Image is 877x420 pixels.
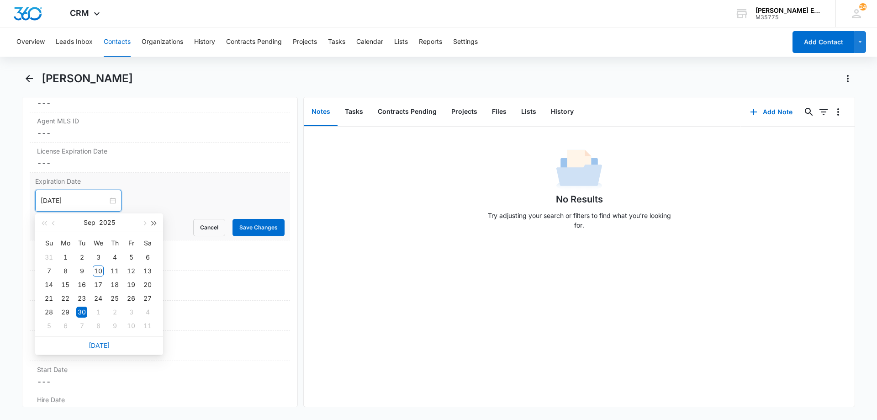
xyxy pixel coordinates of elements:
[106,236,123,250] th: Th
[60,266,71,276] div: 8
[109,320,120,331] div: 9
[106,319,123,333] td: 2025-10-09
[755,7,822,14] div: account name
[41,319,57,333] td: 2025-10-05
[90,250,106,264] td: 2025-09-03
[74,319,90,333] td: 2025-10-07
[106,250,123,264] td: 2025-09-04
[139,305,156,319] td: 2025-10-04
[139,278,156,292] td: 2025-09-20
[90,292,106,305] td: 2025-09-24
[41,305,57,319] td: 2025-09-28
[792,31,854,53] button: Add Contact
[43,293,54,304] div: 21
[139,236,156,250] th: Sa
[126,320,137,331] div: 10
[37,365,283,374] label: Start Date
[840,71,855,86] button: Actions
[76,320,87,331] div: 7
[90,236,106,250] th: We
[93,320,104,331] div: 8
[30,82,290,112] div: Association---
[90,278,106,292] td: 2025-09-17
[226,27,282,57] button: Contracts Pending
[30,143,290,173] div: License Expiration Date---
[57,250,74,264] td: 2025-09-01
[90,305,106,319] td: 2025-10-01
[30,240,290,271] div: Special Notes---
[106,305,123,319] td: 2025-10-02
[74,305,90,319] td: 2025-09-30
[57,305,74,319] td: 2025-09-29
[293,27,317,57] button: Projects
[816,105,831,119] button: Filters
[74,236,90,250] th: Tu
[57,319,74,333] td: 2025-10-06
[41,236,57,250] th: Su
[74,264,90,278] td: 2025-09-09
[76,252,87,263] div: 2
[60,293,71,304] div: 22
[76,307,87,318] div: 30
[84,213,95,232] button: Sep
[142,252,153,263] div: 6
[444,98,485,126] button: Projects
[57,278,74,292] td: 2025-09-15
[123,250,139,264] td: 2025-09-05
[37,116,283,126] label: Agent MLS ID
[56,27,93,57] button: Leads Inbox
[60,307,71,318] div: 29
[57,292,74,305] td: 2025-09-22
[30,301,290,331] div: Birthday---
[370,98,444,126] button: Contracts Pending
[41,196,108,206] input: Sep 30, 2025
[123,292,139,305] td: 2025-09-26
[831,105,845,119] button: Overflow Menu
[43,252,54,263] div: 31
[60,320,71,331] div: 6
[123,264,139,278] td: 2025-09-12
[74,278,90,292] td: 2025-09-16
[43,320,54,331] div: 5
[544,98,581,126] button: History
[755,14,822,21] div: account id
[126,279,137,290] div: 19
[60,279,71,290] div: 15
[76,279,87,290] div: 16
[109,307,120,318] div: 2
[43,307,54,318] div: 28
[232,219,285,236] button: Save Changes
[483,211,675,230] p: Try adjusting your search or filters to find what you’re looking for.
[37,158,283,169] dd: ---
[142,266,153,276] div: 13
[43,266,54,276] div: 7
[859,3,866,11] span: 24
[419,27,442,57] button: Reports
[41,292,57,305] td: 2025-09-21
[356,27,383,57] button: Calendar
[328,27,345,57] button: Tasks
[16,27,45,57] button: Overview
[123,305,139,319] td: 2025-10-03
[37,128,283,138] dd: ---
[37,376,283,387] dd: ---
[41,264,57,278] td: 2025-09-07
[338,98,370,126] button: Tasks
[556,147,602,192] img: No Data
[142,307,153,318] div: 4
[74,250,90,264] td: 2025-09-02
[802,105,816,119] button: Search...
[30,112,290,143] div: Agent MLS ID---
[93,307,104,318] div: 1
[514,98,544,126] button: Lists
[93,293,104,304] div: 24
[123,319,139,333] td: 2025-10-10
[741,101,802,123] button: Add Note
[93,266,104,276] div: 10
[126,293,137,304] div: 26
[90,264,106,278] td: 2025-09-10
[30,331,290,361] div: Date of Birth[DATE]
[76,266,87,276] div: 9
[142,293,153,304] div: 27
[193,219,225,236] button: Cancel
